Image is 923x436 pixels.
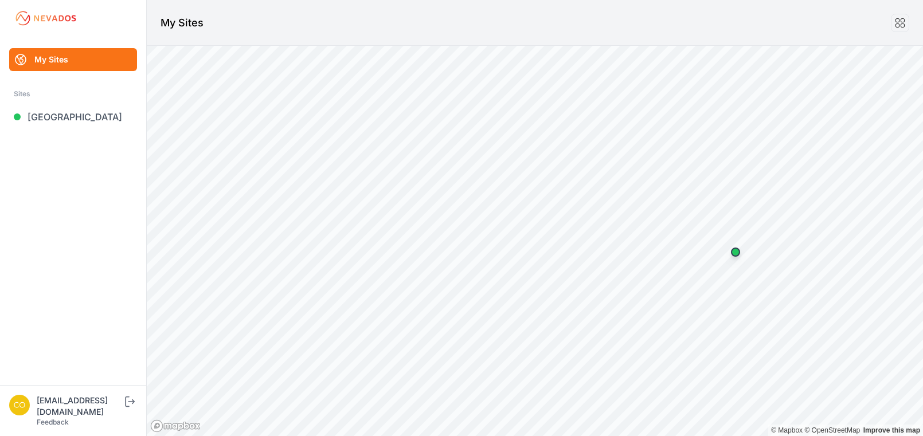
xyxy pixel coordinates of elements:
div: Map marker [724,241,747,264]
a: [GEOGRAPHIC_DATA] [9,105,137,128]
img: controlroomoperator@invenergy.com [9,395,30,415]
a: OpenStreetMap [804,426,860,434]
a: Mapbox [771,426,803,434]
div: Sites [14,87,132,101]
a: Feedback [37,418,69,426]
h1: My Sites [161,15,204,31]
a: My Sites [9,48,137,71]
canvas: Map [147,46,923,436]
img: Nevados [14,9,78,28]
a: Map feedback [863,426,920,434]
div: [EMAIL_ADDRESS][DOMAIN_NAME] [37,395,123,418]
a: Mapbox logo [150,419,201,433]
